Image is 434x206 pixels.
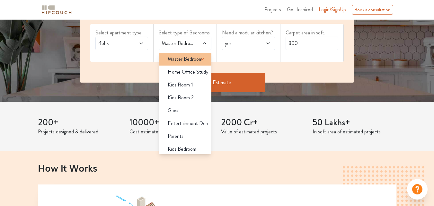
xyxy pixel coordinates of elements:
p: Projects designed & delivered [38,128,122,136]
span: Projects [264,6,281,13]
span: Parents [168,132,183,140]
span: Kids Room 1 [168,81,193,89]
span: Home Office Study [168,68,208,76]
span: Entertainment Den [168,120,208,127]
span: logo-horizontal.svg [40,3,73,17]
span: yes [224,40,259,47]
h3: 2000 Cr+ [221,117,305,128]
span: 4bhk [97,40,132,47]
label: Carpet area in sqft. [286,29,338,37]
div: select 3 more room(s) [159,50,211,57]
input: Enter area sqft [286,37,338,50]
label: Need a modular kitchen? [222,29,275,37]
h2: How It Works [38,162,396,173]
p: In sqft area of estimated projects [313,128,396,136]
h3: 50 Lakhs+ [313,117,396,128]
span: Get Inspired [287,6,313,13]
span: Master Bedroom [160,40,196,47]
button: Get Estimate [169,73,265,92]
span: Kids Room 2 [168,94,194,102]
span: Guest [168,107,180,114]
h3: 200+ [38,117,122,128]
span: Kids Bedroom [168,145,196,153]
span: Login/SignUp [319,6,346,13]
label: Select apartment type [95,29,148,37]
label: Select type of Bedrooms [159,29,211,37]
img: logo-horizontal.svg [40,4,73,15]
div: Book a consultation [352,5,393,15]
p: Cost estimates provided [129,128,213,136]
p: Value of estimated projects [221,128,305,136]
h3: 10000+ [129,117,213,128]
span: Master Bedroom [168,55,202,63]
